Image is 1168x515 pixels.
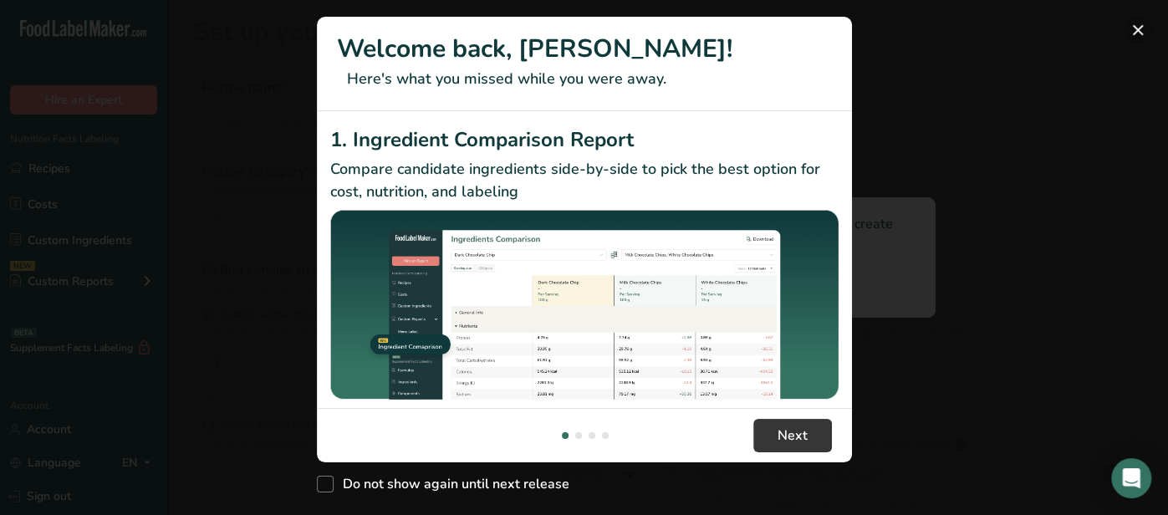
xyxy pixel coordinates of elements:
button: Next [753,419,832,452]
span: Do not show again until next release [334,476,569,492]
span: Next [778,426,808,446]
img: Ingredient Comparison Report [330,210,839,400]
h1: Welcome back, [PERSON_NAME]! [337,30,832,68]
p: Here's what you missed while you were away. [337,68,832,90]
h2: 2. Formulate Recipes By Percentage [330,405,839,436]
div: Open Intercom Messenger [1111,458,1151,498]
p: Compare candidate ingredients side-by-side to pick the best option for cost, nutrition, and labeling [330,158,839,203]
h2: 1. Ingredient Comparison Report [330,125,839,155]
